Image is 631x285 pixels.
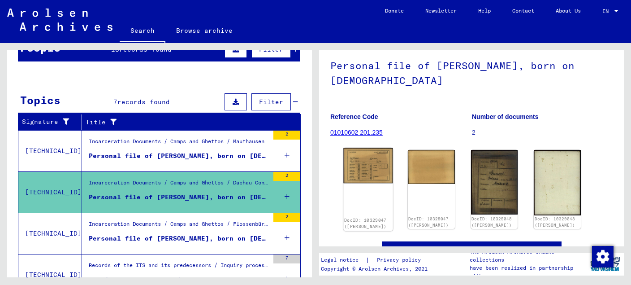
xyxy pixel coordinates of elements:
img: 002.jpg [534,150,581,215]
p: 2 [472,128,613,137]
div: Personal file of [PERSON_NAME], born on [DEMOGRAPHIC_DATA] [89,193,269,202]
span: 18 [111,45,119,53]
a: Privacy policy [370,255,432,265]
img: 002.jpg [408,150,455,184]
img: Change consent [592,246,614,267]
span: Filter [259,98,283,106]
img: 001.jpg [471,150,518,215]
div: Title [86,118,283,127]
img: 001.jpg [343,148,393,183]
div: Personal file of [PERSON_NAME], born on [DEMOGRAPHIC_DATA] [89,234,269,243]
a: DocID: 10329047 ([PERSON_NAME]) [344,218,387,229]
p: have been realized in partnership with [470,264,586,280]
div: Incarceration Documents / Camps and Ghettos / Dachau Concentration Camp / Individual Documents [G... [89,179,269,191]
b: Reference Code [330,113,378,120]
a: DocID: 10329048 ([PERSON_NAME]) [535,216,575,228]
a: See comments created before [DATE] [403,245,540,254]
a: Legal notice [321,255,366,265]
a: Browse archive [165,20,243,41]
span: records found [119,45,172,53]
img: Arolsen_neg.svg [7,9,112,31]
a: 01010602 201.235 [330,129,383,136]
img: yv_logo.png [588,253,622,275]
div: | [321,255,432,265]
a: Search [120,20,165,43]
div: Personal file of [PERSON_NAME], born on [DEMOGRAPHIC_DATA] [89,151,269,161]
div: Signature [22,115,84,129]
p: Copyright © Arolsen Archives, 2021 [321,265,432,273]
b: Number of documents [472,113,539,120]
td: [TECHNICAL_ID] [18,213,82,254]
span: Filter [259,45,283,53]
a: DocID: 10329048 ([PERSON_NAME]) [471,216,512,228]
p: The Arolsen Archives online collections [470,248,586,264]
span: EN [602,8,612,14]
button: Filter [251,93,291,110]
div: Incarceration Documents / Camps and Ghettos / Mauthausen Concentration Camp / Individual Document... [89,137,269,150]
h1: Personal file of [PERSON_NAME], born on [DEMOGRAPHIC_DATA] [330,45,613,99]
div: Signature [22,117,75,127]
div: Title [86,115,292,129]
div: 7 [273,254,300,263]
div: Change consent [592,246,613,267]
div: Incarceration Documents / Camps and Ghettos / Flossenbürg Concentration Camp / Individual Documen... [89,220,269,232]
div: Records of the ITS and its predecessors / Inquiry processing / ITS case files as of 1947 / Reposi... [89,261,269,274]
div: Tracing and documentation case no. 1.033.953 for [PERSON_NAME] born [DEMOGRAPHIC_DATA] [89,275,269,285]
a: DocID: 10329047 ([PERSON_NAME]) [408,216,449,228]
